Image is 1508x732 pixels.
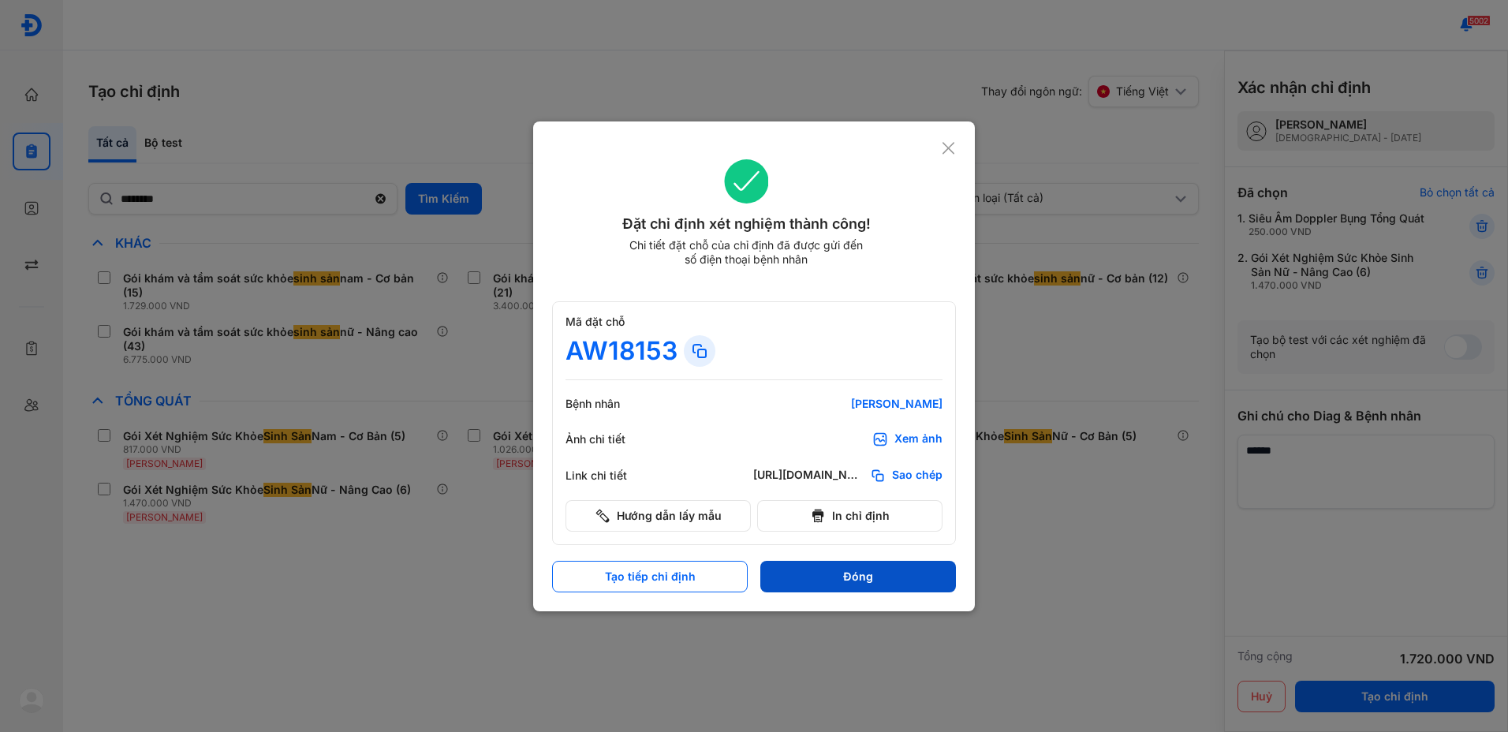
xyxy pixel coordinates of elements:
[565,500,751,532] button: Hướng dẫn lấy mẫu
[552,213,941,235] div: Đặt chỉ định xét nghiệm thành công!
[894,431,942,447] div: Xem ảnh
[757,500,942,532] button: In chỉ định
[565,397,660,411] div: Bệnh nhân
[753,397,942,411] div: [PERSON_NAME]
[565,335,677,367] div: AW18153
[760,561,956,592] button: Đóng
[565,315,942,329] div: Mã đặt chỗ
[622,238,870,267] div: Chi tiết đặt chỗ của chỉ định đã được gửi đến số điện thoại bệnh nhân
[753,468,864,484] div: [URL][DOMAIN_NAME]
[552,561,748,592] button: Tạo tiếp chỉ định
[565,469,660,483] div: Link chi tiết
[565,432,660,446] div: Ảnh chi tiết
[892,468,942,484] span: Sao chép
